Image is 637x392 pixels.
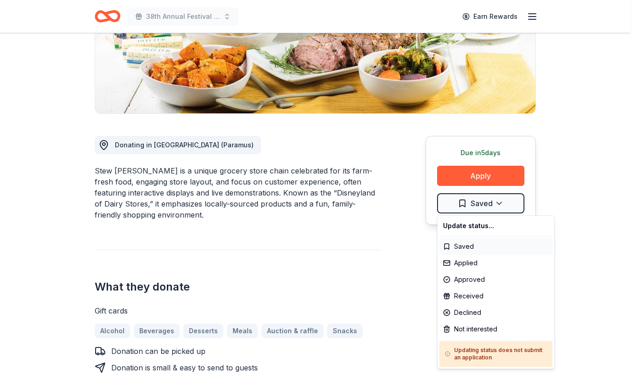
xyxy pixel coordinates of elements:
div: Approved [439,271,552,288]
div: Update status... [439,218,552,234]
div: Declined [439,304,552,321]
div: Applied [439,255,552,271]
div: Saved [439,238,552,255]
h5: Updating status does not submit an application [445,347,547,361]
div: Received [439,288,552,304]
div: Not interested [439,321,552,337]
span: 38th Annual Festival of Trees [146,11,220,22]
